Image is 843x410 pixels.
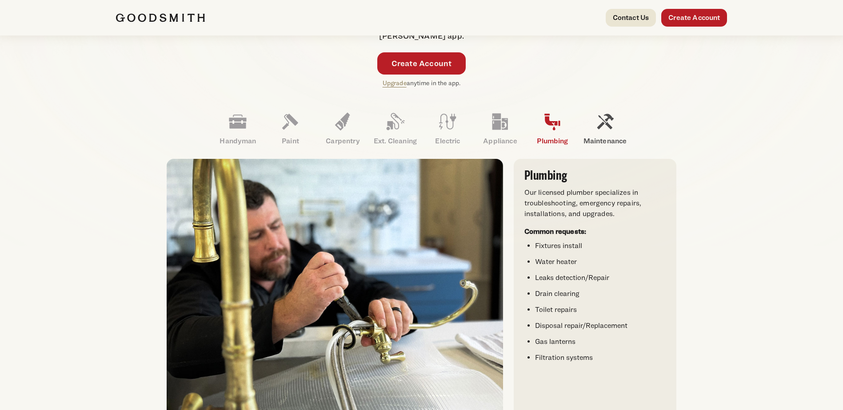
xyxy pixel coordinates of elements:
p: Electric [421,136,474,146]
p: Paint [264,136,316,146]
p: Carpentry [316,136,369,146]
li: Leaks detection/Repair [535,272,666,283]
p: Handyman [212,136,264,146]
strong: Common requests: [524,227,587,236]
a: Maintenance [579,106,631,152]
p: Our licensed plumber specializes in troubleshooting, emergency repairs, installations, and upgrades. [524,187,666,219]
p: Ext. Cleaning [369,136,421,146]
p: Plumbing [526,136,579,146]
li: Toilet repairs [535,304,666,315]
a: Contact Us [606,9,656,27]
p: Appliance [474,136,526,146]
li: Fixtures install [535,240,666,251]
li: Water heater [535,256,666,267]
a: Upgrade [383,79,407,87]
a: Paint [264,106,316,152]
span: Dozens of home repair services, trusted technicians, and reliable professionalism. All powered by... [301,7,542,40]
p: anytime in the app. [383,78,461,88]
a: Electric [421,106,474,152]
p: Maintenance [579,136,631,146]
a: Plumbing [526,106,579,152]
li: Drain clearing [535,288,666,299]
li: Gas lanterns [535,336,666,347]
img: Goodsmith [116,13,205,22]
a: Carpentry [316,106,369,152]
a: Appliance [474,106,526,152]
a: Create Account [377,52,466,75]
h3: Plumbing [524,170,666,182]
li: Filtration systems [535,352,666,363]
a: Create Account [661,9,727,27]
a: Handyman [212,106,264,152]
a: Ext. Cleaning [369,106,421,152]
li: Disposal repair/Replacement [535,320,666,331]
